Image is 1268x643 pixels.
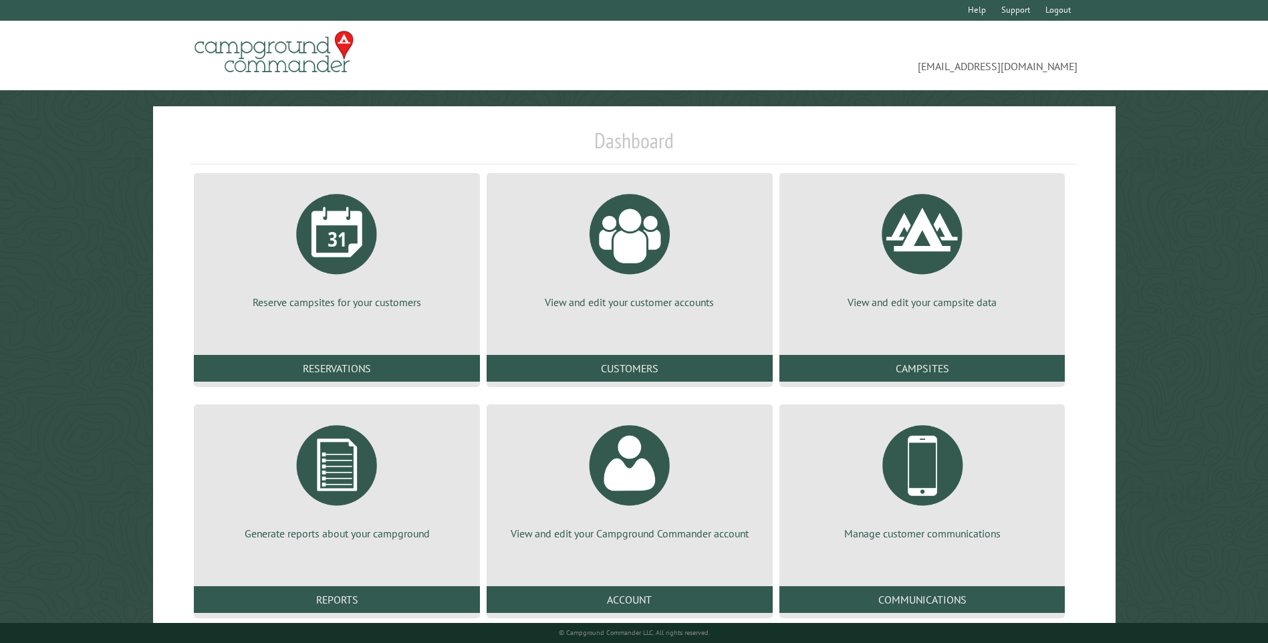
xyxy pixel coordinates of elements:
[191,26,358,78] img: Campground Commander
[210,526,464,541] p: Generate reports about your campground
[503,295,757,309] p: View and edit your customer accounts
[487,586,773,613] a: Account
[210,415,464,541] a: Generate reports about your campground
[634,37,1077,74] span: [EMAIL_ADDRESS][DOMAIN_NAME]
[503,184,757,309] a: View and edit your customer accounts
[503,526,757,541] p: View and edit your Campground Commander account
[503,415,757,541] a: View and edit your Campground Commander account
[559,628,710,637] small: © Campground Commander LLC. All rights reserved.
[210,295,464,309] p: Reserve campsites for your customers
[210,184,464,309] a: Reserve campsites for your customers
[191,128,1077,164] h1: Dashboard
[795,295,1049,309] p: View and edit your campsite data
[779,355,1065,382] a: Campsites
[194,355,480,382] a: Reservations
[795,526,1049,541] p: Manage customer communications
[795,184,1049,309] a: View and edit your campsite data
[795,415,1049,541] a: Manage customer communications
[779,586,1065,613] a: Communications
[194,586,480,613] a: Reports
[487,355,773,382] a: Customers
